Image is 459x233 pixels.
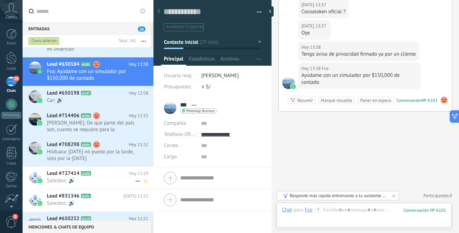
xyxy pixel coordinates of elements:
[129,61,148,68] span: Hoy 13:38
[164,140,178,151] button: Correo
[164,72,193,79] span: Usuario resp.
[301,44,322,51] div: Hoy 13:38
[206,83,210,90] span: S/
[164,142,178,149] span: Correo
[47,90,80,97] span: Lead #650198
[321,97,352,104] div: Marque resuelto
[186,109,215,113] span: WhatsApp Business
[424,193,452,199] a: Participantes:0
[23,189,153,211] a: Lead #831346 A591 [DATE] 11:22 Salesbot: 🔊
[12,214,18,219] span: 3
[81,216,91,221] span: A119
[47,112,80,119] span: Lead #714406
[23,22,151,35] div: Entradas
[23,167,153,189] a: Lead #727414 A588 Hoy 11:29 Salesbot: 🔊
[301,65,322,72] div: Hoy 13:38
[37,178,42,183] img: waba.svg
[164,151,196,162] div: Cargo
[301,51,416,58] div: Tengo aviso de privacidad firmado ya por un cliente
[166,25,203,30] span: #agregar etiquetas
[397,97,422,103] div: Conversación
[37,98,42,103] img: waba.svg
[164,70,196,81] div: Usuario resp.
[47,148,135,162] span: Hilduara: [DATE] no puedo por la tarde, solo por la [DATE]
[301,8,345,15] div: Cocoatoken oficial ?
[297,97,313,104] div: Resumir
[116,38,136,45] div: Total: 241
[47,141,80,148] span: Lead #708298
[23,138,153,166] a: Lead #708298 A584 Hoy 11:32 Hilduara: [DATE] no puedo por la tarde, solo por la [DATE]
[47,97,135,104] span: Car: 🔊
[1,89,22,93] div: Chats
[81,91,91,95] span: A107
[1,184,22,188] div: Correo
[290,193,387,199] div: Responde más rápido entrenando a tu asistente AI con tus fuentes de datos
[81,194,91,198] span: A591
[129,112,148,119] span: Hoy 11:33
[1,41,22,46] div: Panel
[13,76,19,81] span: 28
[129,215,148,222] span: Hoy 11:21
[201,72,239,79] span: [PERSON_NAME]
[312,207,314,214] span: :
[1,66,22,71] div: Leads
[220,56,239,66] span: Archivos
[1,112,21,119] div: WhatsApp
[81,113,91,118] span: A586
[322,65,328,72] span: Fco
[47,68,135,81] span: Fco: Ayúdame con un simulador por $150,000 de contado
[129,141,148,148] span: Hoy 11:32
[164,154,177,159] span: Cargo
[81,142,91,147] span: A584
[47,193,80,200] span: Lead #831346
[360,97,391,104] div: Poner en espera
[1,161,22,166] div: Listas
[138,26,145,32] span: 28
[37,150,42,154] img: waba.svg
[28,37,59,45] div: Chats abiertos
[164,131,200,138] span: Teléfono Oficina
[23,57,153,86] a: Lead #650184 A101 Hoy 13:38 Fco: Ayúdame con un simulador por $150,000 de contado
[293,207,303,214] span: para
[304,207,312,213] div: Fco
[301,72,418,86] div: Ayúdame con un simulador por $150,000 de contado
[189,56,215,66] span: Estadísticas
[47,177,135,184] span: Salesbot: 🔊
[129,90,148,97] span: Hoy 12:58
[23,86,153,109] a: Lead #650198 A107 Hoy 12:58 Car: 🔊
[301,30,327,37] div: Oye
[1,137,22,142] div: Calendario
[164,56,183,66] span: Principal
[81,62,91,66] span: A101
[301,1,327,8] div: [DATE] 13:37
[47,120,135,133] span: [PERSON_NAME]: De que parte del país son, cuanto se requiere para la inversión, que garantías dan...
[282,77,295,89] span: Fco
[37,201,42,206] img: waba.svg
[47,200,135,207] span: Salesbot: 🔊
[164,118,196,129] div: Compañía
[450,193,452,199] span: 0
[47,170,80,177] span: Lead #727414
[301,23,327,30] div: [DATE] 13:37
[291,84,296,89] img: waba.svg
[267,6,274,17] div: Ocultar
[164,129,196,140] button: Teléfono Oficina
[23,220,151,233] div: Menciones & Chats de equipo
[47,61,80,68] span: Lead #650184
[23,109,153,137] a: Lead #714406 A586 Hoy 11:33 [PERSON_NAME]: De que parte del país son, cuanto se requiere para la ...
[37,69,42,74] img: waba.svg
[422,97,438,103] div: № A101
[47,215,80,222] span: Lead #650232
[123,193,148,200] span: [DATE] 11:22
[81,171,91,176] span: A588
[37,121,42,126] img: waba.svg
[129,170,148,177] span: Hoy 11:29
[164,83,191,90] span: Presupuesto
[403,207,446,213] div: 101
[164,81,196,93] div: Presupuesto
[6,15,17,19] span: Cuenta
